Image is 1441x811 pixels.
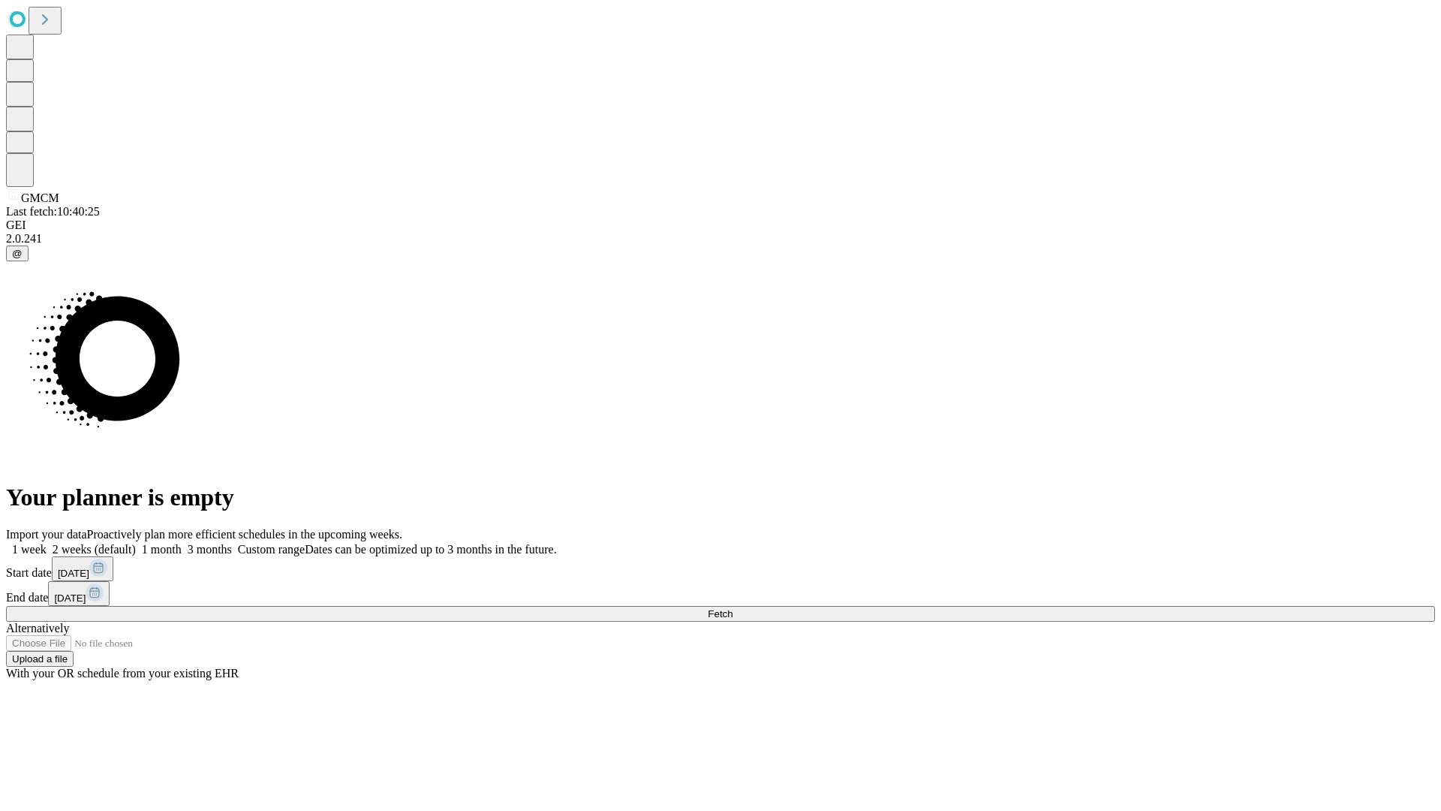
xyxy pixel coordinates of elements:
[6,528,87,541] span: Import your data
[53,543,136,556] span: 2 weeks (default)
[6,484,1435,511] h1: Your planner is empty
[21,191,59,204] span: GMCM
[6,205,100,218] span: Last fetch: 10:40:25
[238,543,305,556] span: Custom range
[6,232,1435,246] div: 2.0.241
[188,543,232,556] span: 3 months
[6,246,29,261] button: @
[142,543,182,556] span: 1 month
[6,651,74,667] button: Upload a file
[6,622,69,635] span: Alternatively
[708,608,733,620] span: Fetch
[6,606,1435,622] button: Fetch
[52,556,113,581] button: [DATE]
[6,556,1435,581] div: Start date
[58,568,89,579] span: [DATE]
[54,592,86,604] span: [DATE]
[6,667,239,680] span: With your OR schedule from your existing EHR
[6,581,1435,606] div: End date
[87,528,402,541] span: Proactively plan more efficient schedules in the upcoming weeks.
[48,581,110,606] button: [DATE]
[6,219,1435,232] div: GEI
[12,543,47,556] span: 1 week
[12,248,23,259] span: @
[305,543,556,556] span: Dates can be optimized up to 3 months in the future.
